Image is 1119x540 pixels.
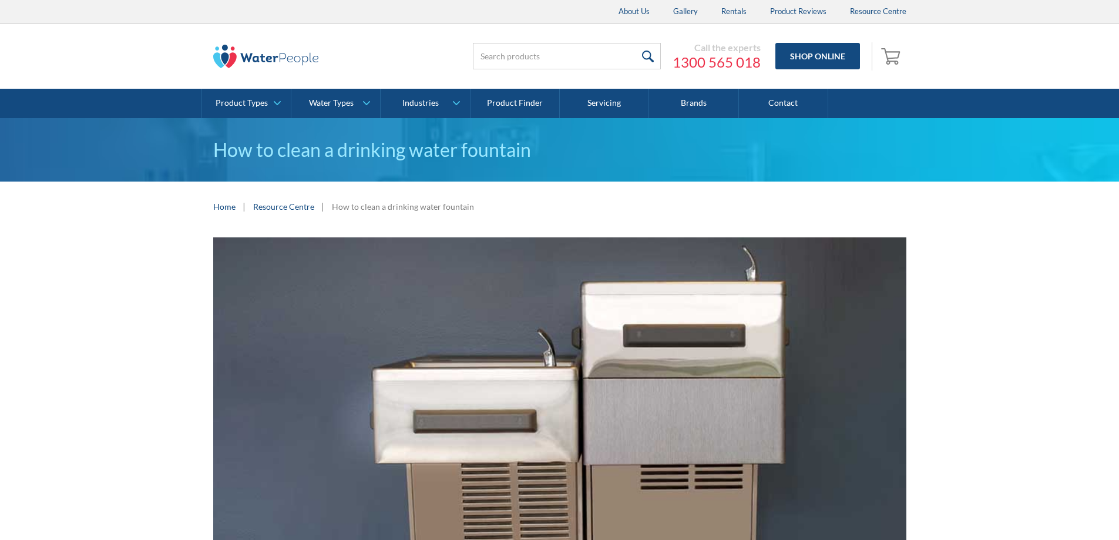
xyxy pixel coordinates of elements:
[739,89,828,118] a: Contact
[673,42,761,53] div: Call the experts
[291,89,380,118] a: Water Types
[775,43,860,69] a: Shop Online
[471,89,560,118] a: Product Finder
[560,89,649,118] a: Servicing
[673,53,761,71] a: 1300 565 018
[381,89,469,118] a: Industries
[213,45,319,68] img: The Water People
[320,199,326,213] div: |
[202,89,291,118] a: Product Types
[473,43,661,69] input: Search products
[253,200,314,213] a: Resource Centre
[213,200,236,213] a: Home
[309,98,354,108] div: Water Types
[881,46,903,65] img: shopping cart
[402,98,439,108] div: Industries
[213,136,906,164] h1: How to clean a drinking water fountain
[216,98,268,108] div: Product Types
[878,42,906,71] a: Open cart
[649,89,738,118] a: Brands
[332,200,474,213] div: How to clean a drinking water fountain
[241,199,247,213] div: |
